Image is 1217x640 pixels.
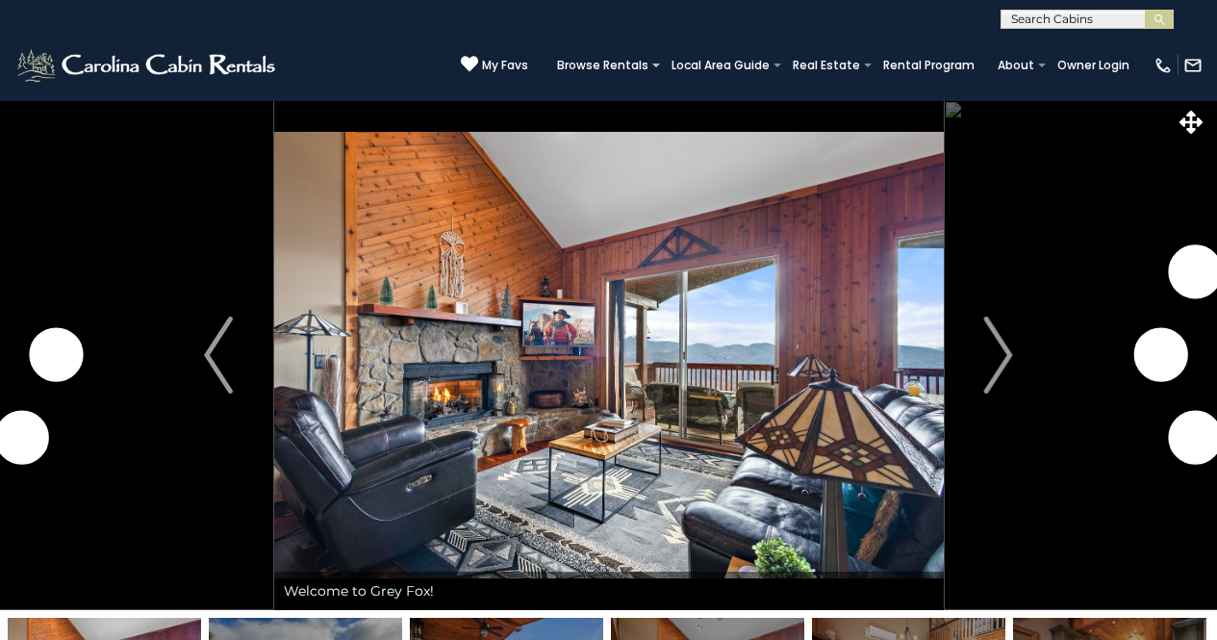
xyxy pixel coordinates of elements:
[204,317,233,394] img: arrow
[988,52,1044,79] a: About
[1048,52,1139,79] a: Owner Login
[482,57,528,74] span: My Favs
[1183,56,1203,75] img: mail-regular-white.png
[874,52,984,79] a: Rental Program
[943,100,1053,610] button: Next
[164,100,274,610] button: Previous
[461,55,528,75] a: My Favs
[274,572,944,610] div: Welcome to Grey Fox!
[783,52,870,79] a: Real Estate
[1154,56,1173,75] img: phone-regular-white.png
[547,52,658,79] a: Browse Rentals
[984,317,1013,394] img: arrow
[14,46,281,85] img: White-1-2.png
[662,52,779,79] a: Local Area Guide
